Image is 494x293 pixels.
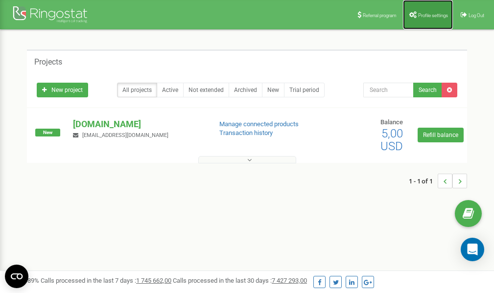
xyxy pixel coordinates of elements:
[284,83,325,97] a: Trial period
[262,83,284,97] a: New
[73,118,203,131] p: [DOMAIN_NAME]
[363,13,397,18] span: Referral program
[418,128,464,142] a: Refill balance
[117,83,157,97] a: All projects
[41,277,171,284] span: Calls processed in the last 7 days :
[229,83,262,97] a: Archived
[363,83,414,97] input: Search
[380,127,403,153] span: 5,00 USD
[82,132,168,138] span: [EMAIL_ADDRESS][DOMAIN_NAME]
[157,83,184,97] a: Active
[35,129,60,136] span: New
[37,83,88,97] a: New project
[136,277,171,284] u: 1 745 662,00
[34,58,62,67] h5: Projects
[469,13,484,18] span: Log Out
[413,83,442,97] button: Search
[418,13,448,18] span: Profile settings
[380,118,403,126] span: Balance
[5,265,28,288] button: Open CMP widget
[272,277,307,284] u: 7 427 293,00
[409,174,438,188] span: 1 - 1 of 1
[409,164,467,198] nav: ...
[219,129,273,136] a: Transaction history
[219,120,299,128] a: Manage connected products
[173,277,307,284] span: Calls processed in the last 30 days :
[461,238,484,261] div: Open Intercom Messenger
[183,83,229,97] a: Not extended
